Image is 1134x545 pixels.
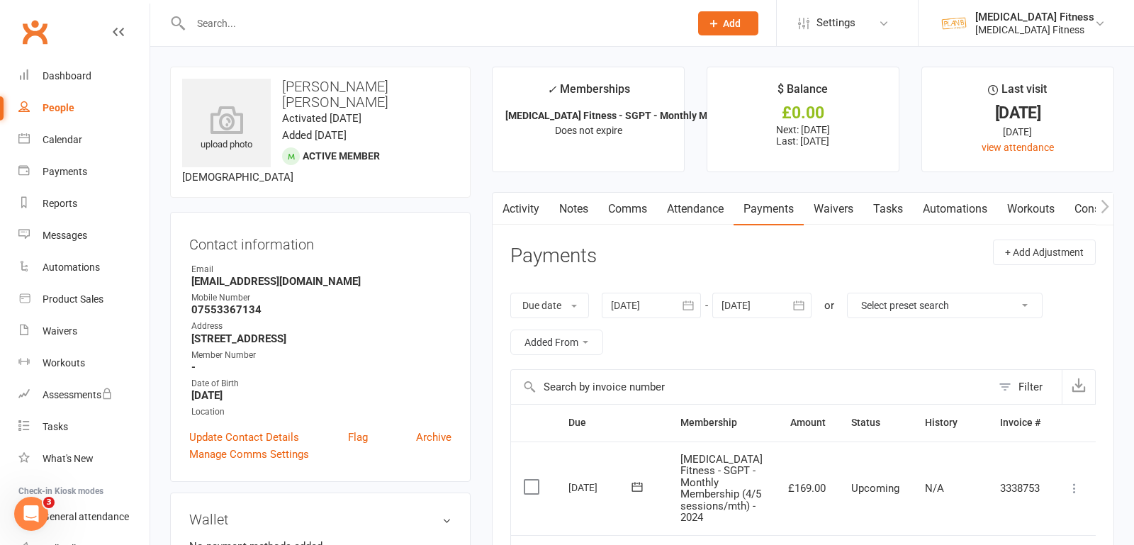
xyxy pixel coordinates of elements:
[191,303,451,316] strong: 07553367134
[775,405,838,441] th: Amount
[191,332,451,345] strong: [STREET_ADDRESS]
[777,80,828,106] div: $ Balance
[191,263,451,276] div: Email
[18,315,150,347] a: Waivers
[775,442,838,535] td: £169.00
[838,405,912,441] th: Status
[734,193,804,225] a: Payments
[510,293,589,318] button: Due date
[720,124,886,147] p: Next: [DATE] Last: [DATE]
[14,497,48,531] iframe: Intercom live chat
[43,166,87,177] div: Payments
[282,112,361,125] time: Activated [DATE]
[43,134,82,145] div: Calendar
[191,377,451,391] div: Date of Birth
[303,150,380,162] span: Active member
[17,14,52,50] a: Clubworx
[189,231,451,252] h3: Contact information
[568,476,634,498] div: [DATE]
[556,405,668,441] th: Due
[940,9,968,38] img: thumb_image1569280052.png
[680,453,763,524] span: [MEDICAL_DATA] Fitness - SGPT - Monthly Membership (4/5 sessions/mth) - 2024
[987,442,1053,535] td: 3338753
[925,482,944,495] span: N/A
[987,405,1053,441] th: Invoice #
[43,325,77,337] div: Waivers
[18,60,150,92] a: Dashboard
[511,370,992,404] input: Search by invoice number
[547,83,556,96] i: ✓
[549,193,598,225] a: Notes
[912,405,987,441] th: History
[43,293,103,305] div: Product Sales
[720,106,886,120] div: £0.00
[282,129,347,142] time: Added [DATE]
[348,429,368,446] a: Flag
[43,389,113,400] div: Assessments
[935,106,1101,120] div: [DATE]
[18,283,150,315] a: Product Sales
[43,421,68,432] div: Tasks
[18,347,150,379] a: Workouts
[723,18,741,29] span: Add
[510,330,603,355] button: Added From
[43,357,85,369] div: Workouts
[598,193,657,225] a: Comms
[191,389,451,402] strong: [DATE]
[191,320,451,333] div: Address
[186,13,680,33] input: Search...
[505,110,764,121] strong: [MEDICAL_DATA] Fitness - SGPT - Monthly Membership...
[493,193,549,225] a: Activity
[416,429,451,446] a: Archive
[1018,378,1043,395] div: Filter
[43,453,94,464] div: What's New
[824,297,834,314] div: or
[555,125,622,136] span: Does not expire
[182,106,271,152] div: upload photo
[43,230,87,241] div: Messages
[18,156,150,188] a: Payments
[982,142,1054,153] a: view attendance
[993,240,1096,265] button: + Add Adjustment
[975,23,1094,36] div: [MEDICAL_DATA] Fitness
[191,405,451,419] div: Location
[191,349,451,362] div: Member Number
[182,79,459,110] h3: [PERSON_NAME] [PERSON_NAME]
[18,188,150,220] a: Reports
[913,193,997,225] a: Automations
[851,482,899,495] span: Upcoming
[18,501,150,533] a: General attendance kiosk mode
[43,102,74,113] div: People
[191,275,451,288] strong: [EMAIL_ADDRESS][DOMAIN_NAME]
[43,511,129,522] div: General attendance
[510,245,597,267] h3: Payments
[18,411,150,443] a: Tasks
[189,512,451,527] h3: Wallet
[935,124,1101,140] div: [DATE]
[547,80,630,106] div: Memberships
[1065,193,1125,225] a: Consent
[657,193,734,225] a: Attendance
[18,252,150,283] a: Automations
[975,11,1094,23] div: [MEDICAL_DATA] Fitness
[43,262,100,273] div: Automations
[18,443,150,475] a: What's New
[997,193,1065,225] a: Workouts
[43,198,77,209] div: Reports
[816,7,855,39] span: Settings
[189,446,309,463] a: Manage Comms Settings
[18,92,150,124] a: People
[988,80,1047,106] div: Last visit
[18,124,150,156] a: Calendar
[189,429,299,446] a: Update Contact Details
[698,11,758,35] button: Add
[191,361,451,373] strong: -
[18,220,150,252] a: Messages
[191,291,451,305] div: Mobile Number
[43,70,91,82] div: Dashboard
[182,171,293,184] span: [DEMOGRAPHIC_DATA]
[668,405,775,441] th: Membership
[18,379,150,411] a: Assessments
[804,193,863,225] a: Waivers
[992,370,1062,404] button: Filter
